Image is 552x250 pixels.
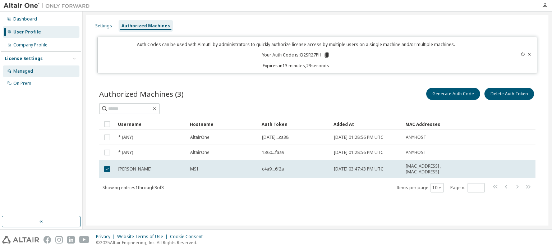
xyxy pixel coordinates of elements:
[55,236,63,244] img: instagram.svg
[450,183,485,192] span: Page n.
[43,236,51,244] img: facebook.svg
[262,52,330,58] p: Your Auth Code is: Q2SR27PH
[13,42,47,48] div: Company Profile
[102,185,164,191] span: Showing entries 1 through 3 of 3
[13,68,33,74] div: Managed
[334,135,383,140] span: [DATE] 01:28:56 PM UTC
[118,118,184,130] div: Username
[13,81,31,86] div: On Prem
[262,166,284,172] span: c4a9...6f2a
[13,16,37,22] div: Dashboard
[262,150,284,155] span: 1360...faa9
[117,234,170,240] div: Website Terms of Use
[95,23,112,29] div: Settings
[426,88,480,100] button: Generate Auth Code
[99,89,184,99] span: Authorized Machines (3)
[13,29,41,35] div: User Profile
[2,236,39,244] img: altair_logo.svg
[262,118,328,130] div: Auth Token
[190,118,256,130] div: Hostname
[118,135,133,140] span: * (ANY)
[396,183,444,192] span: Items per page
[406,135,426,140] span: ANYHOST
[79,236,89,244] img: youtube.svg
[102,63,489,69] p: Expires in 13 minutes, 23 seconds
[333,118,400,130] div: Added At
[190,166,198,172] span: MSI
[405,118,460,130] div: MAC Addresses
[334,150,383,155] span: [DATE] 01:28:56 PM UTC
[96,234,117,240] div: Privacy
[5,56,43,62] div: License Settings
[190,135,210,140] span: AltairOne
[4,2,93,9] img: Altair One
[118,150,133,155] span: * (ANY)
[118,166,152,172] span: [PERSON_NAME]
[334,166,383,172] span: [DATE] 03:47:43 PM UTC
[406,150,426,155] span: ANYHOST
[121,23,170,29] div: Authorized Machines
[102,41,489,47] p: Auth Codes can be used with Almutil by administrators to quickly authorize license access by mult...
[170,234,207,240] div: Cookie Consent
[406,163,460,175] span: [MAC_ADDRESS] , [MAC_ADDRESS]
[432,185,442,191] button: 10
[484,88,534,100] button: Delete Auth Token
[67,236,75,244] img: linkedin.svg
[190,150,210,155] span: AltairOne
[262,135,289,140] span: [DATE]...ca38
[96,240,207,246] p: © 2025 Altair Engineering, Inc. All Rights Reserved.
